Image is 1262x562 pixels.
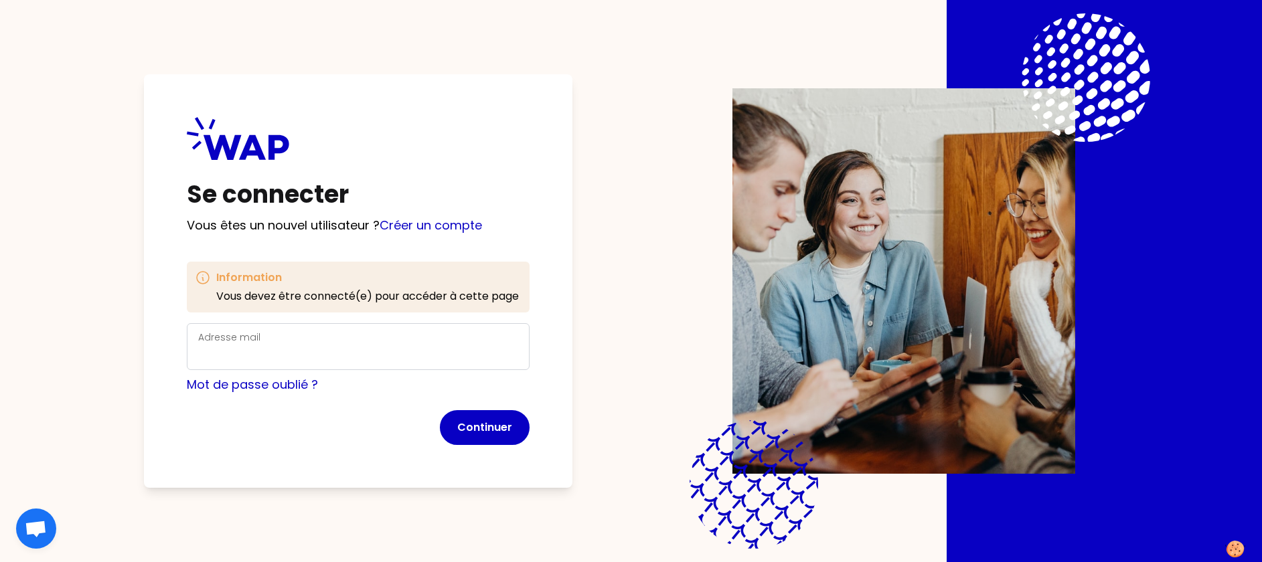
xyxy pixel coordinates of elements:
[380,217,482,233] a: Créer un compte
[187,376,318,393] a: Mot de passe oublié ?
[16,508,56,549] div: Ouvrir le chat
[187,216,530,235] p: Vous êtes un nouvel utilisateur ?
[216,288,519,304] p: Vous devez être connecté(e) pour accéder à cette page
[732,88,1075,474] img: Description
[198,331,260,344] label: Adresse mail
[216,270,519,286] h3: Information
[440,410,530,445] button: Continuer
[187,181,530,208] h1: Se connecter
